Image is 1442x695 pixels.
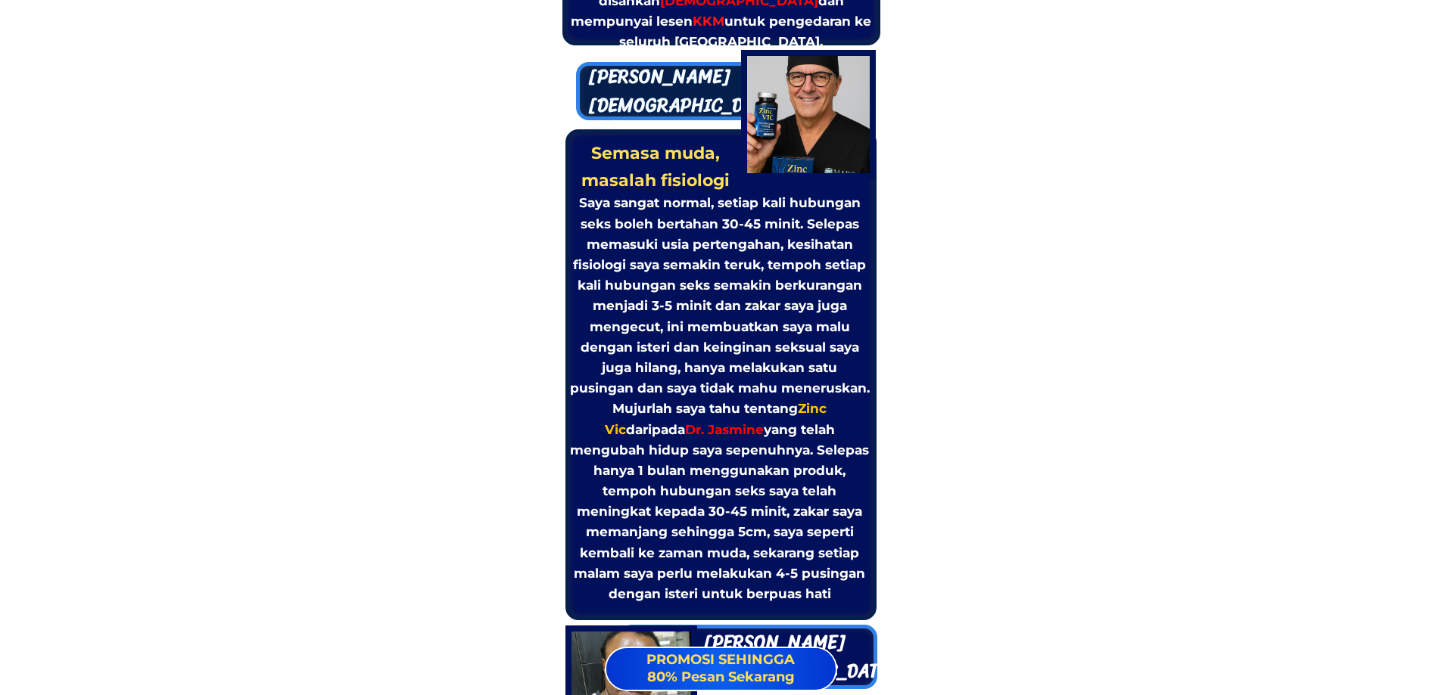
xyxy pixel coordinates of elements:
font: daripada [626,422,685,437]
font: [PERSON_NAME] [589,61,730,92]
font: KKM [693,14,724,29]
font: Saya sangat normal, setiap kali hubungan seks boleh bertahan 30-45 minit. Selepas memasuki usia p... [570,195,870,416]
font: [PERSON_NAME] [704,626,846,658]
font: Zinc Vic [605,401,827,436]
font: Dr. Jasmine [685,422,764,437]
font: untuk pengedaran ke seluruh [GEOGRAPHIC_DATA]. [619,14,871,49]
font: 80% Pesan Sekarang [647,669,795,685]
font: yang telah mengubah hidup saya sepenuhnya. Selepas hanya 1 bulan menggunakan produk, tempoh hubun... [570,422,869,602]
font: [DEMOGRAPHIC_DATA] [589,89,755,150]
font: PROMOSI SEHINGGA [646,651,795,668]
font: Semasa muda, masalah fisiologi [581,143,730,190]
